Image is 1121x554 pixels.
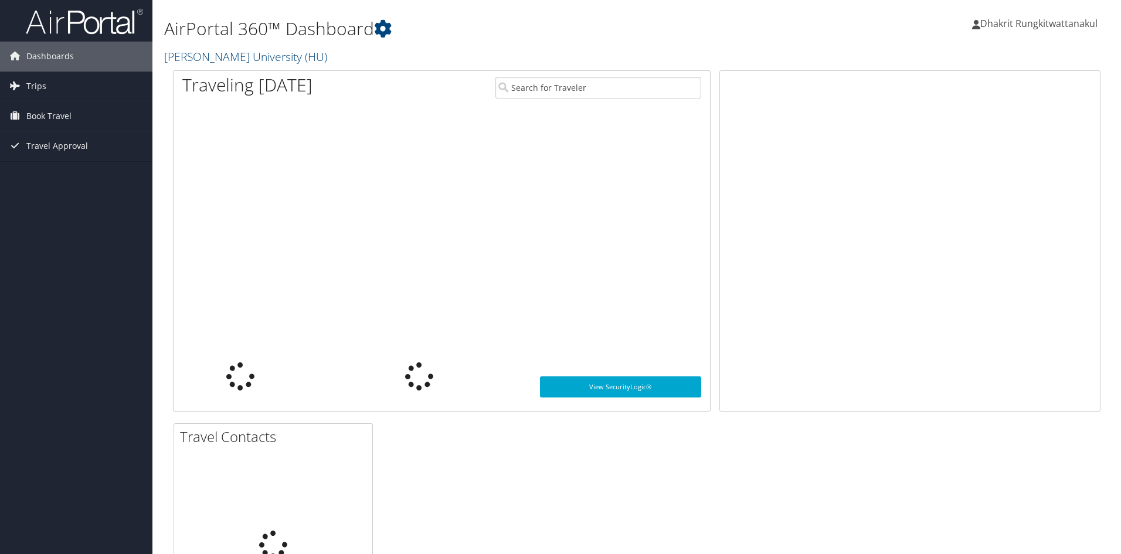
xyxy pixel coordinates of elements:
span: Travel Approval [26,131,88,161]
h1: AirPortal 360™ Dashboard [164,16,794,41]
input: Search for Traveler [495,77,701,98]
span: Trips [26,72,46,101]
h1: Traveling [DATE] [182,73,312,97]
h2: Travel Contacts [180,427,372,447]
a: [PERSON_NAME] University (HU) [164,49,330,64]
span: Dashboards [26,42,74,71]
span: Dhakrit Rungkitwattanakul [980,17,1098,30]
span: Book Travel [26,101,72,131]
img: airportal-logo.png [26,8,143,35]
a: Dhakrit Rungkitwattanakul [972,6,1109,41]
a: View SecurityLogic® [540,376,701,397]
